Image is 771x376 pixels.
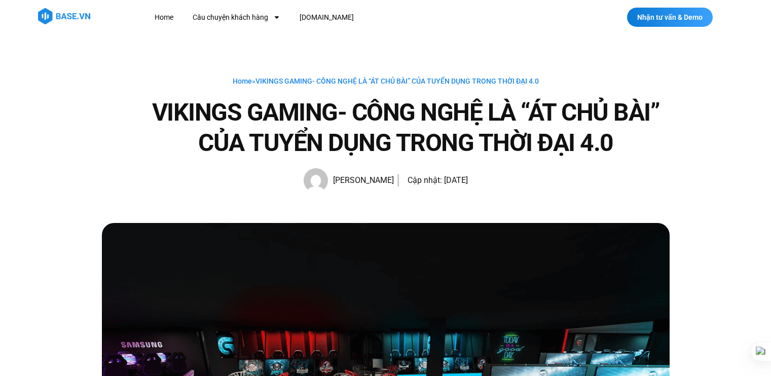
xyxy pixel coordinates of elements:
[304,168,394,193] a: Picture of Hạnh Hoàng [PERSON_NAME]
[627,8,713,27] a: Nhận tư vấn & Demo
[147,8,181,27] a: Home
[185,8,288,27] a: Câu chuyện khách hàng
[142,97,670,158] h1: VIKINGS GAMING- CÔNG NGHỆ LÀ “ÁT CHỦ BÀI” CỦA TUYỂN DỤNG TRONG THỜI ĐẠI 4.0
[255,77,539,85] span: VIKINGS GAMING- CÔNG NGHỆ LÀ “ÁT CHỦ BÀI” CỦA TUYỂN DỤNG TRONG THỜI ĐẠI 4.0
[637,14,703,21] span: Nhận tư vấn & Demo
[233,77,252,85] a: Home
[328,173,394,187] span: [PERSON_NAME]
[444,175,468,185] time: [DATE]
[292,8,361,27] a: [DOMAIN_NAME]
[233,77,539,85] span: »
[147,8,540,27] nav: Menu
[408,175,442,185] span: Cập nhật:
[304,168,328,193] img: Picture of Hạnh Hoàng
